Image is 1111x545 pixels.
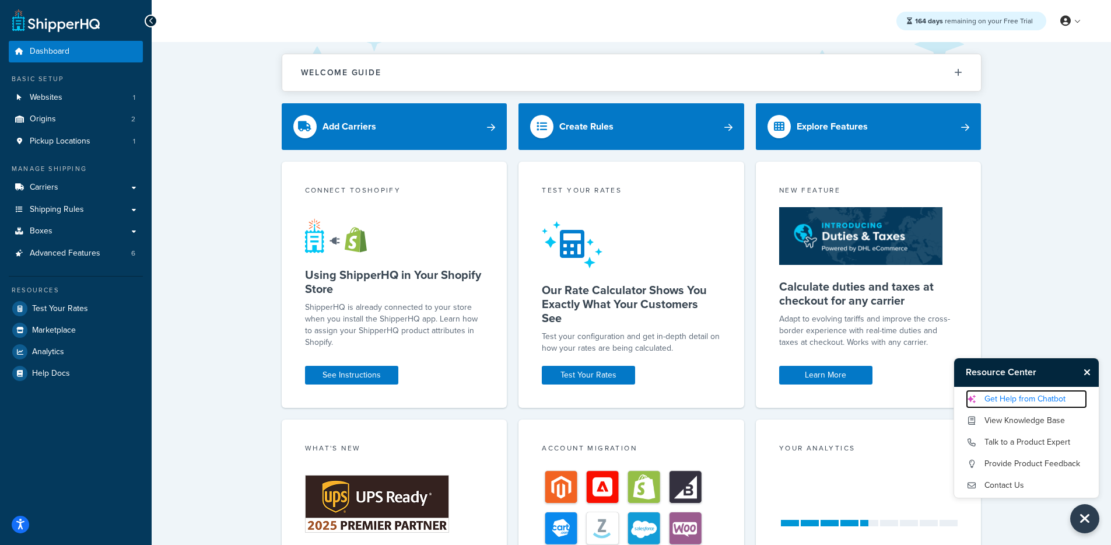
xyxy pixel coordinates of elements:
[133,137,135,146] span: 1
[954,358,1078,386] h3: Resource Center
[30,137,90,146] span: Pickup Locations
[9,87,143,109] a: Websites1
[966,411,1087,430] a: View Knowledge Base
[779,280,958,308] h5: Calculate duties and taxes at checkout for any carrier
[9,199,143,221] a: Shipping Rules
[32,347,64,357] span: Analytics
[542,443,721,456] div: Account Migration
[30,114,56,124] span: Origins
[779,443,958,456] div: Your Analytics
[966,455,1087,473] a: Provide Product Feedback
[518,103,744,150] a: Create Rules
[9,109,143,130] a: Origins2
[305,268,484,296] h5: Using ShipperHQ in Your Shopify Store
[282,54,981,91] button: Welcome Guide
[9,177,143,198] a: Carriers
[559,118,614,135] div: Create Rules
[9,41,143,62] a: Dashboard
[797,118,868,135] div: Explore Features
[542,185,721,198] div: Test your rates
[915,16,1033,26] span: remaining on your Free Trial
[301,68,381,77] h2: Welcome Guide
[779,313,958,348] p: Adapt to evolving tariffs and improve the cross-border experience with real-time duties and taxes...
[9,74,143,84] div: Basic Setup
[542,283,721,325] h5: Our Rate Calculator Shows You Exactly What Your Customers See
[30,183,58,193] span: Carriers
[1070,504,1099,533] button: Close Resource Center
[1078,365,1099,379] button: Close Resource Center
[30,226,52,236] span: Boxes
[282,103,507,150] a: Add Carriers
[915,16,943,26] strong: 164 days
[30,205,84,215] span: Shipping Rules
[9,221,143,242] a: Boxes
[966,476,1087,495] a: Contact Us
[779,185,958,198] div: New Feature
[30,47,69,57] span: Dashboard
[542,366,635,385] a: Test Your Rates
[323,118,376,135] div: Add Carriers
[305,443,484,456] div: What's New
[30,93,62,103] span: Websites
[131,114,135,124] span: 2
[9,285,143,295] div: Resources
[32,304,88,314] span: Test Your Rates
[966,433,1087,452] a: Talk to a Product Expert
[305,302,484,348] p: ShipperHQ is already connected to your store when you install the ShipperHQ app. Learn how to ass...
[9,131,143,152] a: Pickup Locations1
[9,164,143,174] div: Manage Shipping
[305,366,398,385] a: See Instructions
[9,131,143,152] li: Pickup Locations
[32,369,70,379] span: Help Docs
[305,218,378,253] img: connect-shq-shopify-9b9a8c5a.svg
[9,87,143,109] li: Websites
[966,390,1087,408] a: Get Help from Chatbot
[9,341,143,362] a: Analytics
[9,320,143,341] a: Marketplace
[9,109,143,130] li: Origins
[305,185,484,198] div: Connect to Shopify
[131,249,135,258] span: 6
[756,103,982,150] a: Explore Features
[9,298,143,319] a: Test Your Rates
[542,331,721,354] div: Test your configuration and get in-depth detail on how your rates are being calculated.
[9,243,143,264] a: Advanced Features6
[9,363,143,384] a: Help Docs
[9,243,143,264] li: Advanced Features
[32,326,76,336] span: Marketplace
[30,249,100,258] span: Advanced Features
[133,93,135,103] span: 1
[779,366,872,385] a: Learn More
